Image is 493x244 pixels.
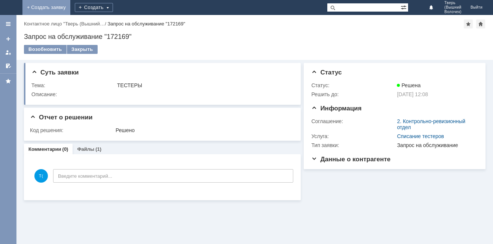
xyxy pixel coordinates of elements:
[24,21,105,27] a: Контактное лицо "Тверь (Вышний…
[95,146,101,152] div: (1)
[31,82,116,88] div: Тема:
[397,82,420,88] span: Решена
[117,82,291,88] div: ТЕСТЕРЫ
[30,114,92,121] span: Отчет о решении
[311,118,395,124] div: Соглашение:
[62,146,68,152] div: (0)
[464,19,473,28] div: Добавить в избранное
[397,91,428,97] span: [DATE] 12:08
[476,19,485,28] div: Сделать домашней страницей
[2,33,14,45] a: Создать заявку
[31,69,79,76] span: Суть заявки
[311,156,391,163] span: Данные о контрагенте
[397,133,444,139] a: Списание тестеров
[397,142,475,148] div: Запрос на обслуживание
[311,91,395,97] div: Решить до:
[28,146,61,152] a: Комментарии
[107,21,185,27] div: Запрос на обслуживание "172169"
[116,127,291,133] div: Решено
[444,10,462,14] span: Волочек)
[24,33,486,40] div: Запрос на обслуживание "172169"
[2,46,14,58] a: Мои заявки
[34,169,48,183] span: Т(
[311,142,395,148] div: Тип заявки:
[444,5,462,10] span: (Вышний
[311,69,342,76] span: Статус
[311,105,361,112] span: Информация
[401,3,408,10] span: Расширенный поиск
[2,60,14,72] a: Мои согласования
[444,1,462,5] span: Тверь
[31,91,292,97] div: Описание:
[75,3,113,12] div: Создать
[311,82,395,88] div: Статус:
[77,146,94,152] a: Файлы
[311,133,395,139] div: Услуга:
[24,21,107,27] div: /
[397,118,465,130] a: 2. Контрольно-ревизионный отдел
[30,127,114,133] div: Код решения:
